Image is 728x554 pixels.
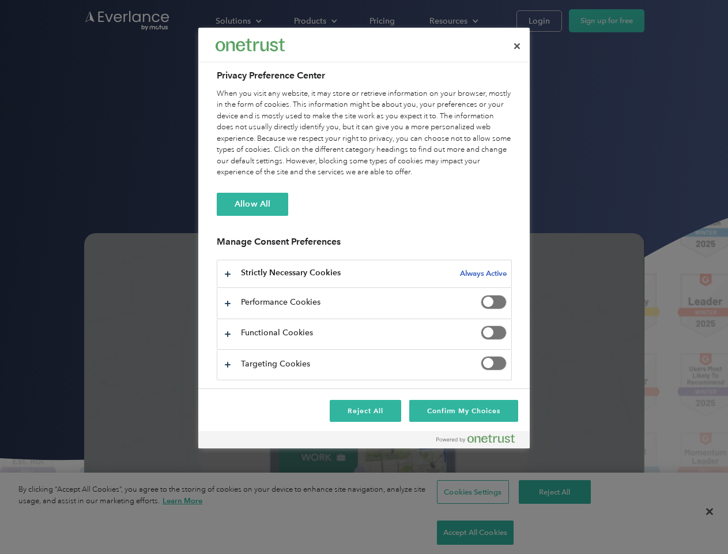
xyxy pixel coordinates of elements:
[198,28,530,448] div: Privacy Preference Center
[85,69,143,93] input: Submit
[217,193,288,216] button: Allow All
[217,69,512,83] h2: Privacy Preference Center
[409,400,518,422] button: Confirm My Choices
[504,33,530,59] button: Close
[198,28,530,448] div: Preference center
[217,88,512,178] div: When you visit any website, it may store or retrieve information on your browser, mostly in the f...
[216,39,285,51] img: Everlance
[217,236,512,254] h3: Manage Consent Preferences
[436,434,515,443] img: Powered by OneTrust Opens in a new Tab
[436,434,524,448] a: Powered by OneTrust Opens in a new Tab
[330,400,401,422] button: Reject All
[216,33,285,57] div: Everlance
